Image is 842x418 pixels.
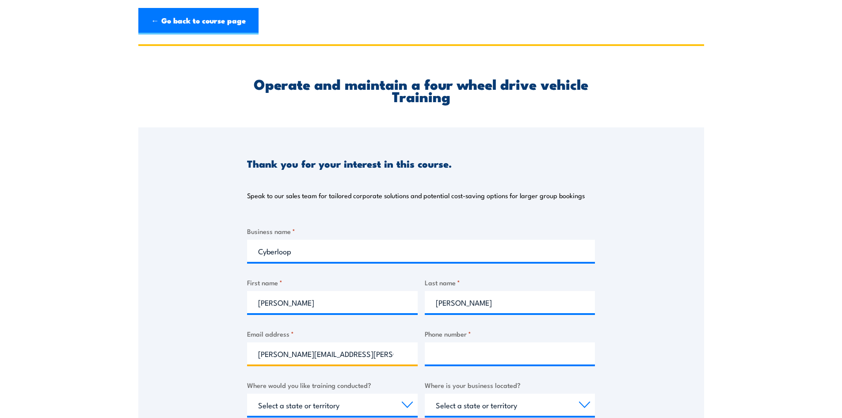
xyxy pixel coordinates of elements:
a: ← Go back to course page [138,8,259,35]
label: Where is your business located? [425,380,595,390]
h2: Operate and maintain a four wheel drive vehicle Training [247,77,595,102]
p: Speak to our sales team for tailored corporate solutions and potential cost-saving options for la... [247,191,585,200]
label: Phone number [425,329,595,339]
label: Where would you like training conducted? [247,380,418,390]
h3: Thank you for your interest in this course. [247,158,452,169]
label: Email address [247,329,418,339]
label: Last name [425,277,595,288]
label: Business name [247,226,595,236]
label: First name [247,277,418,288]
